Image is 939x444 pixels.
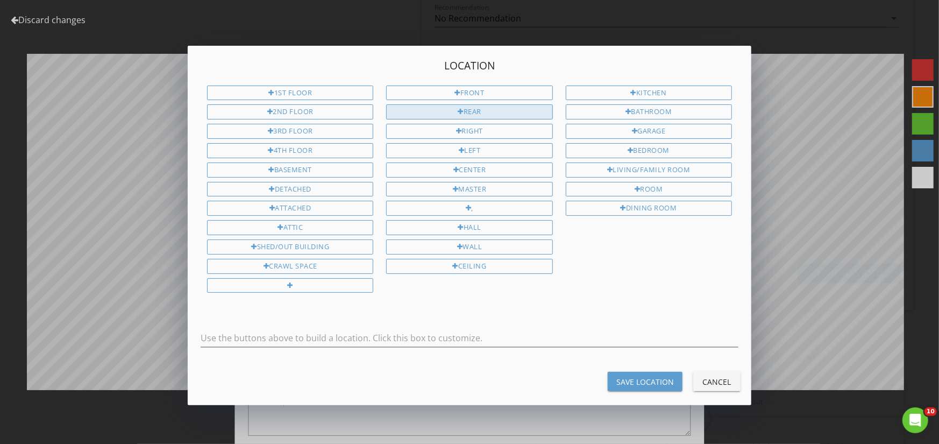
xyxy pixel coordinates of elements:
[386,86,552,101] div: Front
[386,104,552,119] div: Rear
[386,143,552,158] div: Left
[207,104,373,119] div: 2nd Floor
[207,143,373,158] div: 4th Floor
[616,376,674,387] div: Save Location
[207,163,373,178] div: Basement
[608,372,682,391] button: Save Location
[566,163,732,178] div: Living/Family Room
[566,182,732,197] div: Room
[566,86,732,101] div: Kitchen
[566,143,732,158] div: Bedroom
[566,201,732,216] div: Dining Room
[207,124,373,139] div: 3rd Floor
[201,329,738,347] input: Use the buttons above to build a location. Click this box to customize.
[386,124,552,139] div: Right
[201,59,738,73] h4: Location
[924,407,937,416] span: 10
[207,86,373,101] div: 1st Floor
[207,182,373,197] div: Detached
[207,259,373,274] div: Crawl Space
[386,163,552,178] div: Center
[386,182,552,197] div: Master
[386,239,552,255] div: Wall
[702,376,732,387] div: Cancel
[207,220,373,235] div: Attic
[566,124,732,139] div: Garage
[902,407,928,433] iframe: Intercom live chat
[386,201,552,216] div: ,
[207,239,373,255] div: Shed/Out Building
[386,220,552,235] div: Hall
[693,372,741,391] button: Cancel
[207,201,373,216] div: Attached
[386,259,552,274] div: Ceiling
[566,104,732,119] div: Bathroom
